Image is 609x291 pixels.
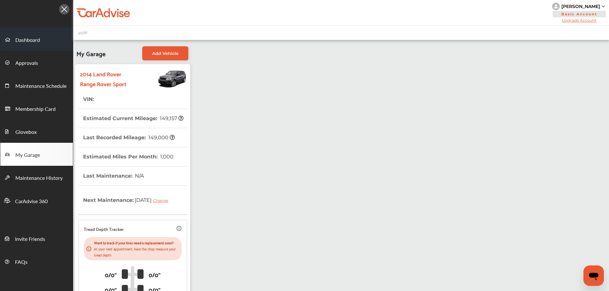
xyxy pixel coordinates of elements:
[134,192,173,208] span: [DATE]
[134,173,144,179] span: N/A
[15,36,40,44] span: Dashboard
[15,258,27,266] span: FAQs
[76,46,105,60] span: My Garage
[83,186,173,214] th: Next Maintenance :
[152,51,178,56] span: Add Vehicle
[78,29,88,37] img: placeholder_car.fcab19be.svg
[94,240,179,246] p: Want to track if your tires need a replacement soon?
[59,4,69,14] img: Icon.5fd9dcc7.svg
[15,174,63,182] span: Maintenance History
[83,166,144,185] th: Last Maintenance :
[15,82,66,90] span: Maintenance Schedule
[83,109,183,128] th: Estimated Current Mileage :
[553,11,606,17] span: Basic Account
[137,67,187,90] img: Vehicle
[552,18,606,23] span: Upgrade Account
[0,51,73,74] a: Approvals
[0,143,73,166] a: My Garage
[15,151,40,159] span: My Garage
[84,225,124,233] p: Tread Depth Tracker
[552,3,560,10] img: knH8PDtVvWoAbQRylUukY18CTiRevjo20fAtgn5MLBQj4uumYvk2MzTtcAIzfGAtb1XOLVMAvhLuqoNAbL4reqehy0jehNKdM...
[0,166,73,189] a: Maintenance History
[0,28,73,51] a: Dashboard
[83,147,174,166] th: Estimated Miles Per Month :
[83,128,175,147] th: Last Recorded Mileage :
[142,46,188,60] a: Add Vehicle
[147,134,175,141] span: 149,000
[159,115,183,121] span: 149,157
[15,197,48,206] span: CarAdvise 360
[153,198,171,203] div: Change
[15,105,56,113] span: Membership Card
[105,270,117,280] p: 0/0"
[583,265,604,286] iframe: Button to launch messaging window
[15,128,37,136] span: Glovebox
[94,246,179,258] p: At your next appointment, have the shop measure your tread depth.
[159,154,174,160] span: 1,000
[0,120,73,143] a: Glovebox
[15,59,38,67] span: Approvals
[80,69,137,88] strong: 2014 Land Rover Range Rover Sport
[0,74,73,97] a: Maintenance Schedule
[149,270,160,280] p: 0/0"
[0,97,73,120] a: Membership Card
[83,90,95,109] th: VIN :
[602,5,605,7] img: sCxJUJ+qAmfqhQGDUl18vwLg4ZYJ6CxN7XmbOMBAAAAAElFTkSuQmCC
[561,4,600,9] div: [PERSON_NAME]
[15,235,45,243] span: Invite Friends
